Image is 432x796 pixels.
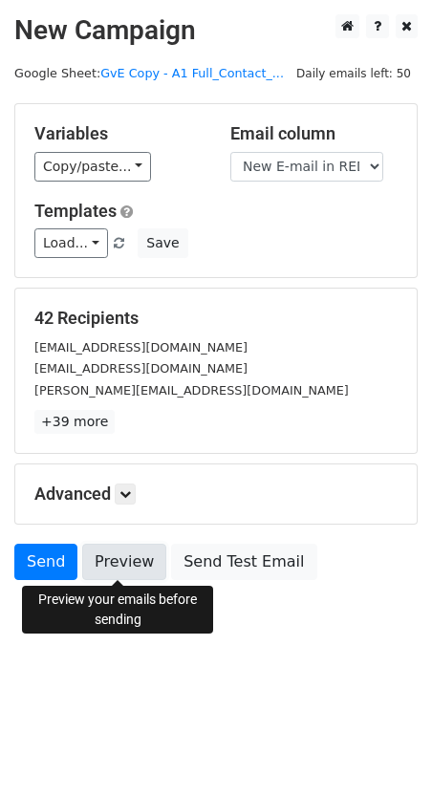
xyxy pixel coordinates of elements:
small: [PERSON_NAME][EMAIL_ADDRESS][DOMAIN_NAME] [34,383,349,398]
a: +39 more [34,410,115,434]
h5: Advanced [34,484,398,505]
button: Save [138,228,187,258]
a: Templates [34,201,117,221]
div: Preview your emails before sending [22,586,213,634]
a: Daily emails left: 50 [290,66,418,80]
h5: Variables [34,123,202,144]
a: Send Test Email [171,544,316,580]
h2: New Campaign [14,14,418,47]
small: Google Sheet: [14,66,284,80]
a: Send [14,544,77,580]
span: Daily emails left: 50 [290,63,418,84]
a: Load... [34,228,108,258]
small: [EMAIL_ADDRESS][DOMAIN_NAME] [34,361,248,376]
a: GvE Copy - A1 Full_Contact_... [100,66,284,80]
iframe: Chat Widget [336,704,432,796]
h5: Email column [230,123,398,144]
small: [EMAIL_ADDRESS][DOMAIN_NAME] [34,340,248,355]
h5: 42 Recipients [34,308,398,329]
a: Copy/paste... [34,152,151,182]
a: Preview [82,544,166,580]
